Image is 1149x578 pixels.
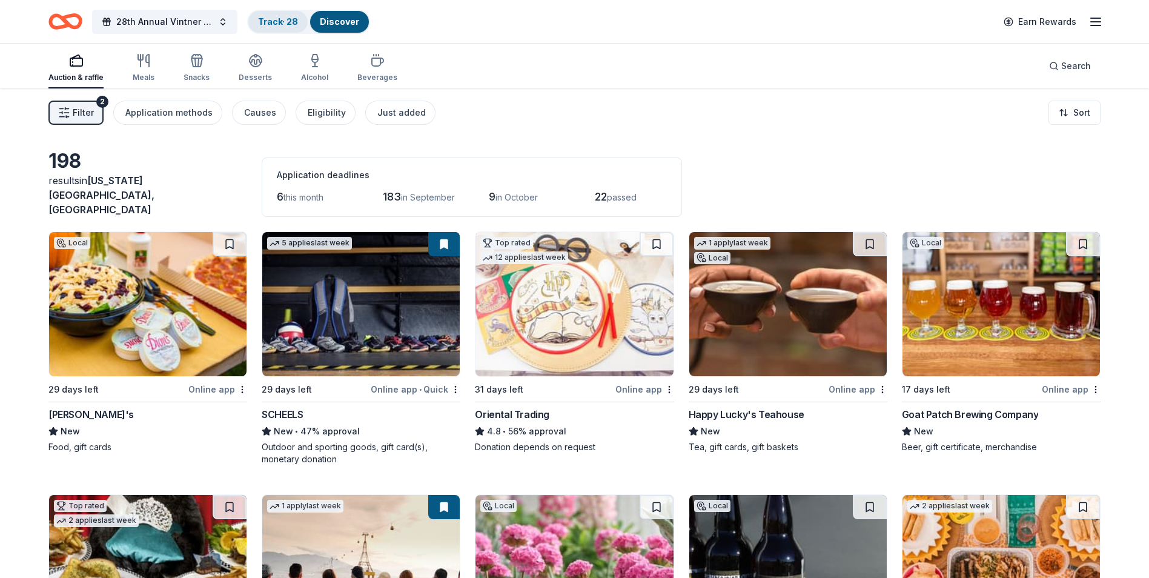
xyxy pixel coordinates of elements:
button: 28th Annual Vintner Dinner [92,10,237,34]
span: Filter [73,105,94,120]
div: Tea, gift cards, gift baskets [689,441,887,453]
a: Home [48,7,82,36]
a: Image for Dion'sLocal29 days leftOnline app[PERSON_NAME]'sNewFood, gift cards [48,231,247,453]
span: passed [607,192,637,202]
img: Image for SCHEELS [262,232,460,376]
a: Image for SCHEELS5 applieslast week29 days leftOnline app•QuickSCHEELSNew•47% approvalOutdoor and... [262,231,460,465]
span: 4.8 [487,424,501,439]
div: 31 days left [475,382,523,397]
img: Image for Dion's [49,232,247,376]
div: 2 applies last week [907,500,992,513]
div: Food, gift cards [48,441,247,453]
span: New [701,424,720,439]
button: Sort [1048,101,1101,125]
span: 22 [595,190,607,203]
div: 1 apply last week [267,500,343,513]
span: 183 [383,190,401,203]
button: Track· 28Discover [247,10,370,34]
div: Local [54,237,90,249]
a: Earn Rewards [996,11,1084,33]
div: Local [694,500,730,512]
div: Top rated [480,237,533,249]
div: Online app Quick [371,382,460,397]
div: 2 applies last week [54,514,139,527]
a: Image for Goat Patch Brewing CompanyLocal17 days leftOnline appGoat Patch Brewing CompanyNewBeer,... [902,231,1101,453]
div: Oriental Trading [475,407,549,422]
div: Goat Patch Brewing Company [902,407,1039,422]
button: Causes [232,101,286,125]
span: 9 [489,190,495,203]
span: New [61,424,80,439]
img: Image for Happy Lucky's Teahouse [689,232,887,376]
span: in September [401,192,455,202]
a: Image for Oriental TradingTop rated12 applieslast week31 days leftOnline appOriental Trading4.8•5... [475,231,674,453]
button: Beverages [357,48,397,88]
div: Happy Lucky's Teahouse [689,407,804,422]
button: Desserts [239,48,272,88]
div: Online app [829,382,887,397]
a: Discover [320,16,359,27]
span: in [48,174,154,216]
div: Local [480,500,517,512]
a: Track· 28 [258,16,298,27]
div: 29 days left [262,382,312,397]
button: Filter2 [48,101,104,125]
div: 29 days left [48,382,99,397]
div: Eligibility [308,105,346,120]
span: New [914,424,933,439]
div: Causes [244,105,276,120]
div: Alcohol [301,73,328,82]
button: Just added [365,101,435,125]
div: Just added [377,105,426,120]
div: Top rated [54,500,107,512]
div: Application methods [125,105,213,120]
div: Online app [1042,382,1101,397]
div: 56% approval [475,424,674,439]
span: Sort [1073,105,1090,120]
img: Image for Oriental Trading [475,232,673,376]
div: 47% approval [262,424,460,439]
button: Eligibility [296,101,356,125]
div: Donation depends on request [475,441,674,453]
span: Search [1061,59,1091,73]
div: 5 applies last week [267,237,352,250]
div: [PERSON_NAME]'s [48,407,134,422]
span: this month [283,192,323,202]
div: Meals [133,73,154,82]
div: 198 [48,149,247,173]
button: Alcohol [301,48,328,88]
span: 6 [277,190,283,203]
div: 29 days left [689,382,739,397]
span: [US_STATE][GEOGRAPHIC_DATA], [GEOGRAPHIC_DATA] [48,174,154,216]
button: Auction & raffle [48,48,104,88]
img: Image for Goat Patch Brewing Company [902,232,1100,376]
div: Beverages [357,73,397,82]
span: New [274,424,293,439]
button: Snacks [184,48,210,88]
div: Local [907,237,944,249]
div: 2 [96,96,108,108]
span: • [296,427,299,436]
span: in October [495,192,538,202]
div: 12 applies last week [480,251,568,264]
div: Auction & raffle [48,73,104,82]
span: • [503,427,506,436]
span: 28th Annual Vintner Dinner [116,15,213,29]
div: Outdoor and sporting goods, gift card(s), monetary donation [262,441,460,465]
span: • [419,385,422,394]
div: 1 apply last week [694,237,770,250]
div: Online app [615,382,674,397]
button: Search [1039,54,1101,78]
div: Online app [188,382,247,397]
button: Application methods [113,101,222,125]
div: Local [694,252,730,264]
div: Snacks [184,73,210,82]
div: 17 days left [902,382,950,397]
button: Meals [133,48,154,88]
div: Beer, gift certificate, merchandise [902,441,1101,453]
div: Desserts [239,73,272,82]
div: SCHEELS [262,407,303,422]
a: Image for Happy Lucky's Teahouse1 applylast weekLocal29 days leftOnline appHappy Lucky's Teahouse... [689,231,887,453]
div: results [48,173,247,217]
div: Application deadlines [277,168,667,182]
